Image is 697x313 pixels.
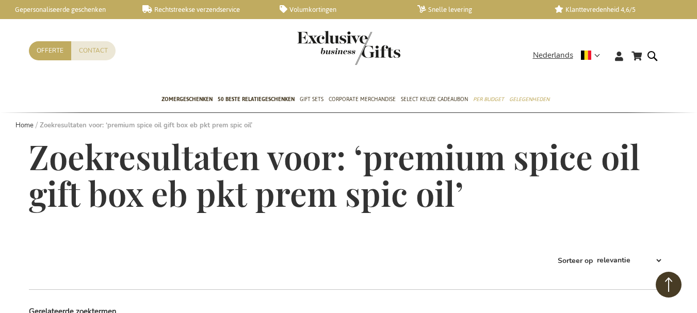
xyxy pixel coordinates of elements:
a: Contact [71,41,116,60]
a: store logo [297,31,349,65]
a: Zomergeschenken [161,87,213,113]
a: Home [15,121,34,130]
a: Snelle levering [417,5,538,14]
span: Corporate Merchandise [329,94,396,105]
span: Gelegenheden [509,94,549,105]
label: Sorteer op [558,255,593,265]
a: Rechtstreekse verzendservice [142,5,263,14]
span: Nederlands [533,50,573,61]
a: Per Budget [473,87,504,113]
a: Klanttevredenheid 4,6/5 [555,5,675,14]
a: Offerte [29,41,71,60]
a: 50 beste relatiegeschenken [218,87,295,113]
span: Gift Sets [300,94,323,105]
strong: Zoekresultaten voor: ‘premium spice oil gift box eb pkt prem spic oil’ [40,121,252,130]
a: Gepersonaliseerde geschenken [5,5,126,14]
a: Volumkortingen [280,5,400,14]
span: Zomergeschenken [161,94,213,105]
span: Zoekresultaten voor: ‘premium spice oil gift box eb pkt prem spic oil’ [29,134,640,216]
span: Per Budget [473,94,504,105]
a: Corporate Merchandise [329,87,396,113]
span: Select Keuze Cadeaubon [401,94,468,105]
a: Select Keuze Cadeaubon [401,87,468,113]
a: Gift Sets [300,87,323,113]
a: Gelegenheden [509,87,549,113]
div: Nederlands [533,50,607,61]
span: 50 beste relatiegeschenken [218,94,295,105]
img: Exclusive Business gifts logo [297,31,400,65]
